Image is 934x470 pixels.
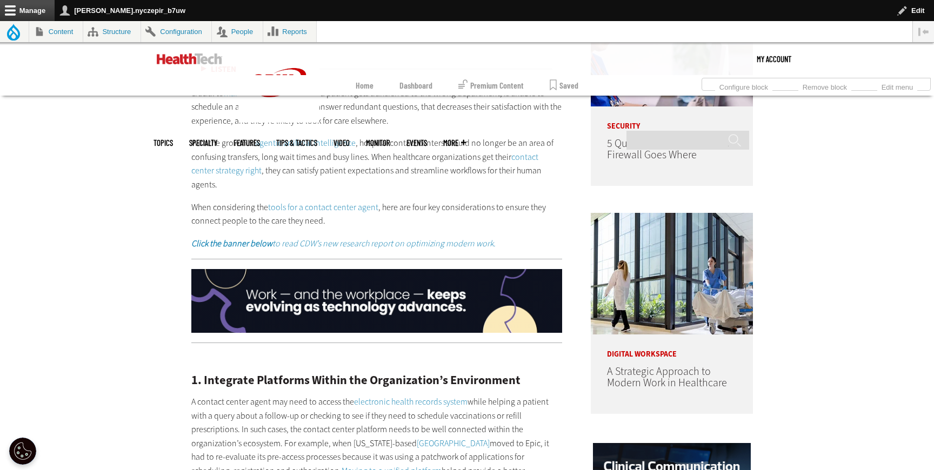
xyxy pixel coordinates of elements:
div: User menu [757,43,791,75]
a: Premium Content [458,75,524,96]
a: A Strategic Approach to Modern Work in Healthcare [607,364,727,390]
img: Health workers in a modern hospital [591,213,753,334]
p: When considering the , here are four key considerations to ensure they connect people to the care... [191,200,562,228]
a: MonITor [366,139,390,147]
a: Events [406,139,427,147]
p: With the growth of , hospital contact centers should no longer be an area of confusing transfers,... [191,136,562,191]
a: Click the banner belowto read CDW’s new research report on optimizing modern work. [191,238,496,249]
button: Vertical orientation [913,21,934,42]
a: Configure block [715,80,772,92]
a: Video [333,139,350,147]
a: Dashboard [399,75,432,96]
a: Tips & Tactics [276,139,317,147]
span: Specialty [189,139,217,147]
a: Content [29,21,83,42]
p: Digital Workspace [591,334,753,358]
a: Reports [263,21,317,42]
a: Saved [550,75,578,96]
a: 5 Questions About Which Firewall Goes Where [607,136,718,162]
a: Configuration [141,21,211,42]
a: CDW [238,114,319,125]
div: Cookie Settings [9,438,36,465]
h2: 1. Integrate Platforms Within the Organization’s Environment [191,374,562,386]
a: Remove block [798,80,851,92]
a: Features [234,139,260,147]
img: Home [238,43,319,123]
img: Home [157,53,222,64]
a: Structure [83,21,141,42]
em: to read CDW’s new research report on optimizing modern work. [191,238,496,249]
a: electronic health records system [354,396,468,407]
button: Open Preferences [9,438,36,465]
a: [GEOGRAPHIC_DATA] [417,438,490,449]
a: tools for a contact center agent [268,202,378,213]
img: x_wpmod_q425_animated_click_desktop_01 [191,269,562,333]
a: Edit menu [877,80,917,92]
strong: Click the banner below [191,238,272,249]
a: Home [356,75,373,96]
a: My Account [757,43,791,75]
span: Topics [154,139,173,147]
span: More [443,139,466,147]
a: People [212,21,263,42]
